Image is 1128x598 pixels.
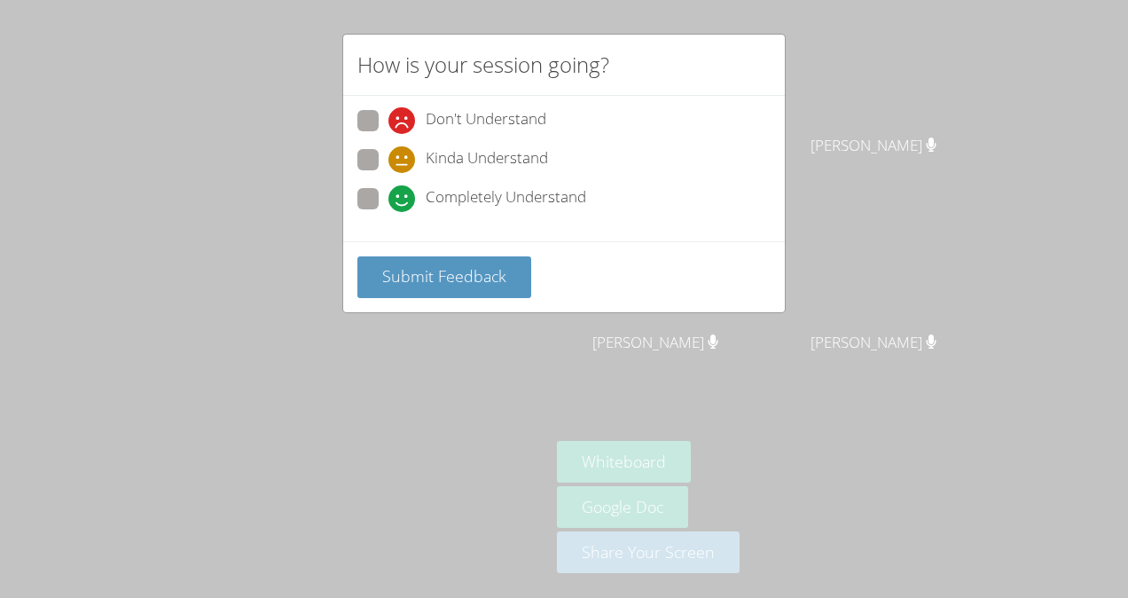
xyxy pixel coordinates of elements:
[382,265,506,287] span: Submit Feedback
[426,146,548,173] span: Kinda Understand
[357,256,531,298] button: Submit Feedback
[426,185,586,212] span: Completely Understand
[426,107,546,134] span: Don't Understand
[357,49,609,81] h2: How is your session going?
